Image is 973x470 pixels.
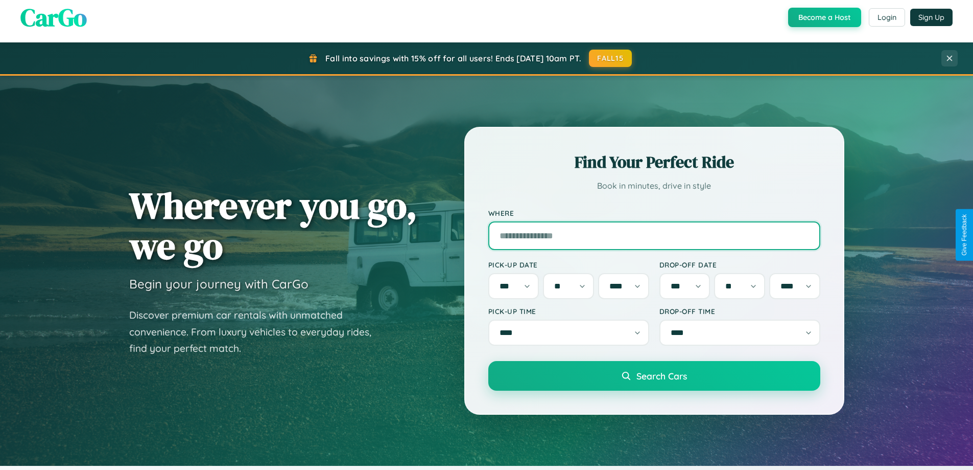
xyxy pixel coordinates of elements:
label: Where [488,209,820,217]
span: CarGo [20,1,87,34]
button: Search Cars [488,361,820,391]
h2: Find Your Perfect Ride [488,151,820,173]
button: FALL15 [589,50,632,67]
label: Drop-off Time [659,307,820,316]
p: Book in minutes, drive in style [488,178,820,193]
h1: Wherever you go, we go [129,185,417,266]
span: Search Cars [636,370,687,382]
label: Pick-up Date [488,260,649,269]
label: Drop-off Date [659,260,820,269]
button: Login [869,8,905,27]
h3: Begin your journey with CarGo [129,276,308,292]
span: Fall into savings with 15% off for all users! Ends [DATE] 10am PT. [325,53,581,63]
label: Pick-up Time [488,307,649,316]
button: Sign Up [910,9,953,26]
button: Become a Host [788,8,861,27]
p: Discover premium car rentals with unmatched convenience. From luxury vehicles to everyday rides, ... [129,307,385,357]
div: Give Feedback [961,214,968,256]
